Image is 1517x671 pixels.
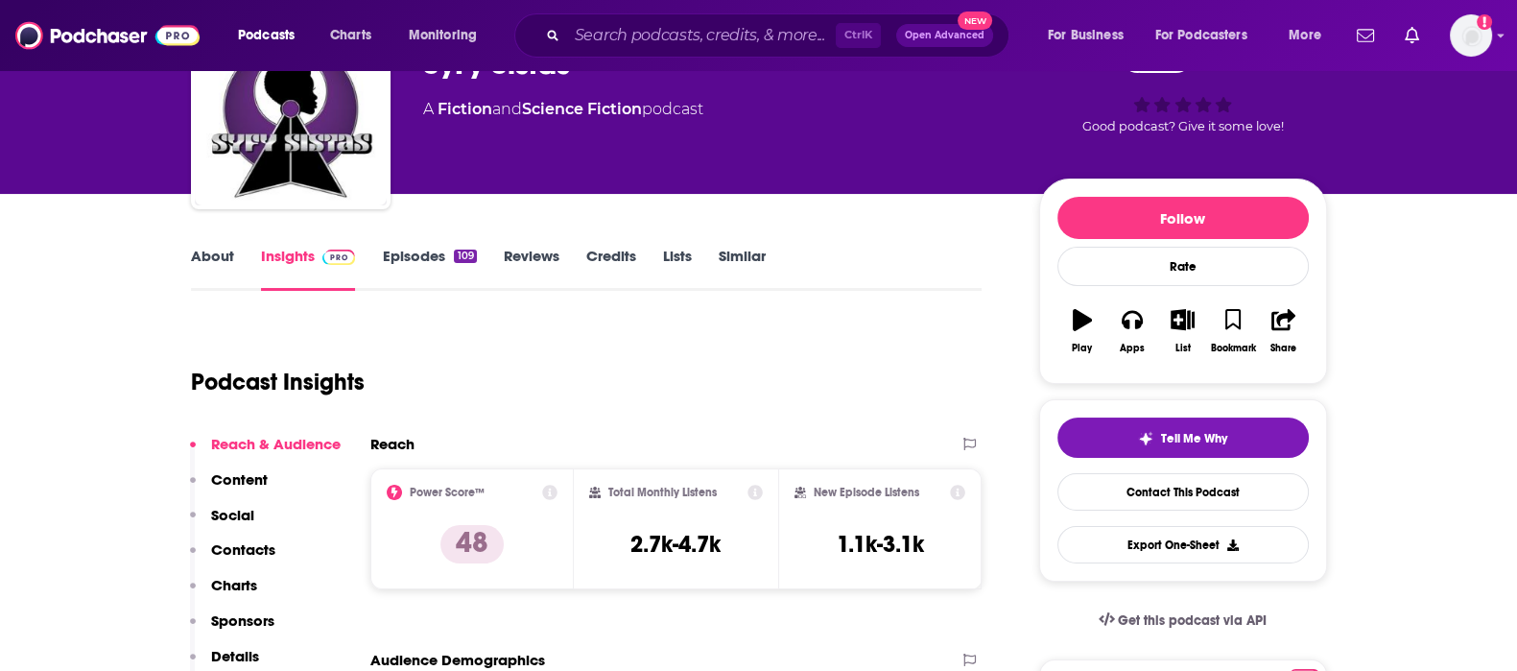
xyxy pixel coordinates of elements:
span: and [492,100,522,118]
button: Show profile menu [1450,14,1492,57]
p: Content [211,470,268,489]
div: 48Good podcast? Give it some love! [1039,27,1327,146]
a: Episodes109 [382,247,476,291]
button: tell me why sparkleTell Me Why [1057,418,1309,458]
p: Charts [211,576,257,594]
button: Charts [190,576,257,611]
button: Share [1258,297,1308,366]
a: InsightsPodchaser Pro [261,247,356,291]
span: For Business [1048,22,1124,49]
a: Contact This Podcast [1057,473,1309,511]
button: Content [190,470,268,506]
p: Reach & Audience [211,435,341,453]
p: Contacts [211,540,275,559]
h2: Total Monthly Listens [608,486,717,499]
h2: Power Score™ [410,486,485,499]
button: Bookmark [1208,297,1258,366]
a: Credits [586,247,636,291]
div: Rate [1057,247,1309,286]
h3: 1.1k-3.1k [837,530,924,559]
button: open menu [1275,20,1345,51]
button: open menu [1143,20,1275,51]
h3: 2.7k-4.7k [630,530,721,559]
p: 48 [440,525,504,563]
a: Science Fiction [522,100,642,118]
span: Good podcast? Give it some love! [1082,119,1284,133]
span: New [958,12,992,30]
a: Charts [318,20,383,51]
button: List [1157,297,1207,366]
a: Similar [719,247,766,291]
span: Open Advanced [905,31,984,40]
button: Follow [1057,197,1309,239]
p: Details [211,647,259,665]
img: SyFy Sistas [195,13,387,205]
span: For Podcasters [1155,22,1247,49]
img: Podchaser - Follow, Share and Rate Podcasts [15,17,200,54]
span: Get this podcast via API [1118,612,1267,629]
div: A podcast [423,98,703,121]
div: Bookmark [1210,343,1255,354]
img: tell me why sparkle [1138,431,1153,446]
svg: Add a profile image [1477,14,1492,30]
a: About [191,247,234,291]
div: Share [1270,343,1296,354]
h2: Audience Demographics [370,651,545,669]
p: Sponsors [211,611,274,630]
div: Search podcasts, credits, & more... [533,13,1028,58]
div: List [1175,343,1191,354]
div: Play [1072,343,1092,354]
input: Search podcasts, credits, & more... [567,20,836,51]
a: Reviews [504,247,559,291]
button: Export One-Sheet [1057,526,1309,563]
button: open menu [225,20,320,51]
p: Social [211,506,254,524]
button: Play [1057,297,1107,366]
span: Logged in as idcontent [1450,14,1492,57]
button: Apps [1107,297,1157,366]
a: Show notifications dropdown [1397,19,1427,52]
h1: Podcast Insights [191,368,365,396]
img: User Profile [1450,14,1492,57]
img: Podchaser Pro [322,250,356,265]
h2: Reach [370,435,415,453]
button: Sponsors [190,611,274,647]
span: Charts [330,22,371,49]
span: Podcasts [238,22,295,49]
button: open menu [395,20,502,51]
button: open menu [1034,20,1148,51]
span: More [1289,22,1321,49]
div: Apps [1120,343,1145,354]
span: Monitoring [409,22,477,49]
h2: New Episode Listens [814,486,919,499]
span: Ctrl K [836,23,881,48]
a: Fiction [438,100,492,118]
button: Reach & Audience [190,435,341,470]
span: Tell Me Why [1161,431,1227,446]
button: Social [190,506,254,541]
a: Show notifications dropdown [1349,19,1382,52]
a: Get this podcast via API [1083,597,1283,644]
button: Contacts [190,540,275,576]
a: Lists [663,247,692,291]
button: Open AdvancedNew [896,24,993,47]
div: 109 [454,250,476,263]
